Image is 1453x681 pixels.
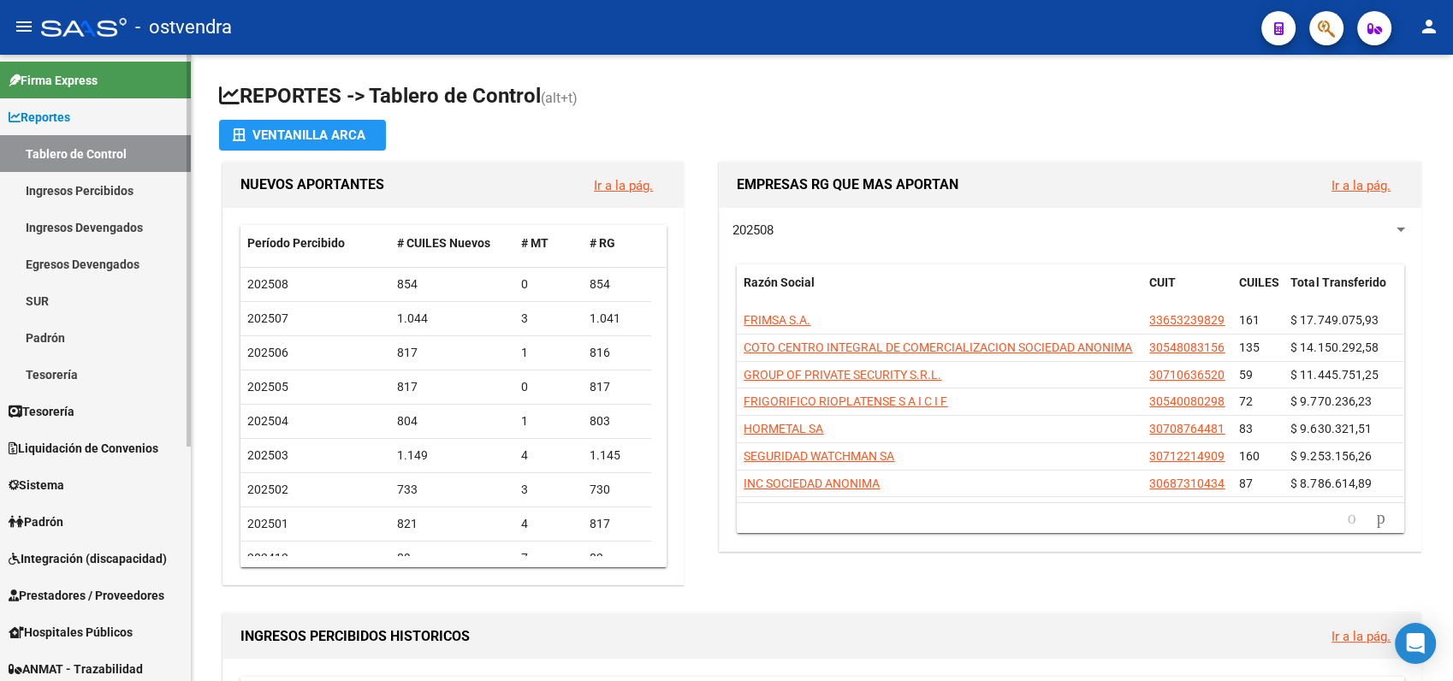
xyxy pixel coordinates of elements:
[397,480,507,500] div: 733
[590,275,644,294] div: 854
[590,309,644,329] div: 1.041
[1284,264,1403,321] datatable-header-cell: Total Transferido
[1149,394,1225,408] span: 30540080298
[521,343,576,363] div: 1
[1149,340,1225,354] span: 30548083156
[744,340,1132,354] span: COTO CENTRO INTEGRAL DE COMERCIALIZACION SOCIEDAD ANONIMA
[9,439,158,458] span: Liquidación de Convenios
[9,586,164,605] span: Prestadores / Proveedores
[219,120,386,151] button: Ventanilla ARCA
[583,225,651,262] datatable-header-cell: # RG
[1239,394,1253,408] span: 72
[590,446,644,465] div: 1.145
[594,178,653,193] a: Ir a la pág.
[1395,623,1436,664] div: Open Intercom Messenger
[247,414,288,428] span: 202504
[397,309,507,329] div: 1.044
[521,548,576,568] div: 7
[1149,313,1225,327] span: 33653239829
[1318,169,1404,201] button: Ir a la pág.
[744,275,815,289] span: Razón Social
[9,623,133,642] span: Hospitales Públicos
[1290,340,1378,354] span: $ 14.150.292,58
[1331,178,1391,193] a: Ir a la pág.
[135,9,232,46] span: - ostvendra
[1331,629,1391,644] a: Ir a la pág.
[9,402,74,421] span: Tesorería
[521,275,576,294] div: 0
[9,108,70,127] span: Reportes
[390,225,514,262] datatable-header-cell: # CUILES Nuevos
[1239,275,1279,289] span: CUILES
[1318,620,1404,652] button: Ir a la pág.
[397,446,507,465] div: 1.149
[1290,313,1378,327] span: $ 17.749.075,93
[1419,16,1439,37] mat-icon: person
[1290,368,1378,382] span: $ 11.445.751,25
[744,394,947,408] span: FRIGORIFICO RIOPLATENSE S A I C I F
[514,225,583,262] datatable-header-cell: # MT
[1239,368,1253,382] span: 59
[9,512,63,531] span: Padrón
[744,368,941,382] span: GROUP OF PRIVATE SECURITY S.R.L.
[521,514,576,534] div: 4
[590,480,644,500] div: 730
[590,343,644,363] div: 816
[1149,477,1225,490] span: 30687310434
[247,448,288,462] span: 202503
[240,628,470,644] span: INGRESOS PERCIBIDOS HISTORICOS
[1149,449,1225,463] span: 30712214909
[1239,477,1253,490] span: 87
[247,346,288,359] span: 202506
[521,309,576,329] div: 3
[744,313,810,327] span: FRIMSA S.A.
[247,311,288,325] span: 202507
[397,275,507,294] div: 854
[397,236,490,250] span: # CUILES Nuevos
[541,90,578,106] span: (alt+t)
[1369,509,1393,528] a: go to next page
[9,549,167,568] span: Integración (discapacidad)
[9,660,143,678] span: ANMAT - Trazabilidad
[744,449,894,463] span: SEGURIDAD WATCHMAN SA
[1142,264,1232,321] datatable-header-cell: CUIT
[1290,477,1371,490] span: $ 8.786.614,89
[1239,422,1253,435] span: 83
[521,446,576,465] div: 4
[14,16,34,37] mat-icon: menu
[1239,313,1260,327] span: 161
[521,480,576,500] div: 3
[744,477,880,490] span: INC SOCIEDAD ANONIMA
[521,412,576,431] div: 1
[247,551,288,565] span: 202412
[9,476,64,494] span: Sistema
[9,71,98,90] span: Firma Express
[744,422,823,435] span: HORMETAL SA
[1149,368,1225,382] span: 30710636520
[1149,275,1176,289] span: CUIT
[240,225,390,262] datatable-header-cell: Período Percibido
[397,343,507,363] div: 817
[580,169,667,201] button: Ir a la pág.
[1340,509,1364,528] a: go to previous page
[1149,422,1225,435] span: 30708764481
[737,176,958,192] span: EMPRESAS RG QUE MAS APORTAN
[590,548,644,568] div: 82
[590,377,644,397] div: 817
[1290,275,1385,289] span: Total Transferido
[1239,449,1260,463] span: 160
[521,236,549,250] span: # MT
[1290,394,1371,408] span: $ 9.770.236,23
[240,176,384,192] span: NUEVOS APORTANTES
[1290,422,1371,435] span: $ 9.630.321,51
[233,120,372,151] div: Ventanilla ARCA
[247,236,345,250] span: Período Percibido
[1290,449,1371,463] span: $ 9.253.156,26
[521,377,576,397] div: 0
[1239,340,1260,354] span: 135
[247,277,288,291] span: 202508
[397,412,507,431] div: 804
[397,514,507,534] div: 821
[219,82,1426,112] h1: REPORTES -> Tablero de Control
[1232,264,1284,321] datatable-header-cell: CUILES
